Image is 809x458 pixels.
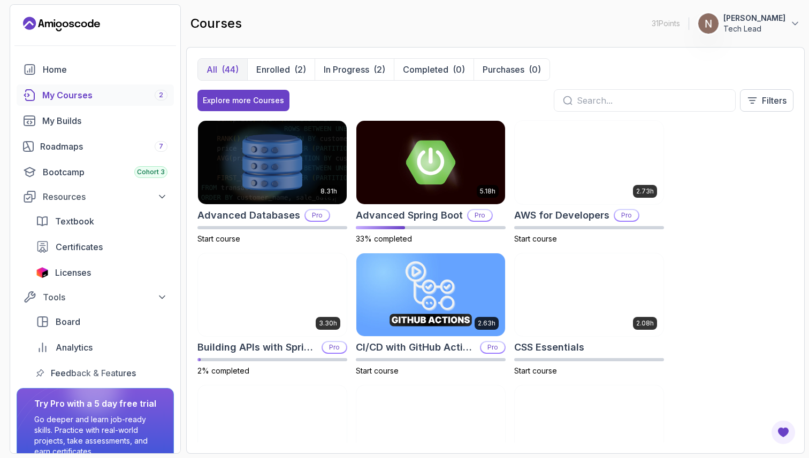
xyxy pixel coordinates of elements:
p: 31 Points [652,18,680,29]
div: (2) [294,63,306,76]
span: Start course [356,366,399,375]
img: Building APIs with Spring Boot card [198,253,347,337]
p: Purchases [483,63,524,76]
p: [PERSON_NAME] [723,13,785,24]
div: Roadmaps [40,140,167,153]
button: Completed(0) [394,59,474,80]
button: Open Feedback Button [770,420,796,445]
button: All(44) [198,59,247,80]
button: Enrolled(2) [247,59,315,80]
p: 3.30h [319,319,337,328]
button: Purchases(0) [474,59,549,80]
span: Start course [197,234,240,243]
img: AWS for Developers card [515,121,663,204]
h2: Advanced Spring Boot [356,208,463,223]
p: Pro [615,210,638,221]
p: 8.31h [320,187,337,196]
h2: Advanced Databases [197,208,300,223]
span: Textbook [55,215,94,228]
a: board [29,311,174,332]
p: All [207,63,217,76]
span: 33% completed [356,234,412,243]
img: Advanced Spring Boot card [356,121,505,204]
input: Search... [577,94,727,107]
span: Analytics [56,341,93,354]
button: user profile image[PERSON_NAME]Tech Lead [698,13,800,34]
span: 2 [159,91,163,99]
a: analytics [29,337,174,358]
h2: CI/CD with GitHub Actions [356,340,476,355]
button: Explore more Courses [197,90,289,111]
span: 2% completed [197,366,249,375]
a: Landing page [23,15,100,33]
p: Pro [468,210,492,221]
img: CSS Essentials card [515,253,663,337]
p: Pro [306,210,329,221]
p: In Progress [324,63,369,76]
button: In Progress(2) [315,59,394,80]
span: Start course [514,366,557,375]
p: Enrolled [256,63,290,76]
p: Completed [403,63,448,76]
p: 2.63h [478,319,495,328]
div: (0) [529,63,541,76]
div: My Courses [42,89,167,102]
span: Board [56,315,80,328]
span: Licenses [55,266,91,279]
img: CI/CD with GitHub Actions card [356,253,505,337]
button: Filters [740,89,793,112]
button: Tools [17,288,174,307]
div: Bootcamp [43,166,167,178]
p: 5.18h [480,187,495,196]
span: Cohort 3 [137,168,165,176]
a: bootcamp [17,161,174,183]
span: Feedback & Features [51,367,136,379]
div: (0) [453,63,465,76]
a: textbook [29,211,174,232]
h2: AWS for Developers [514,208,609,223]
p: Tech Lead [723,24,785,34]
p: Go deeper and learn job-ready skills. Practice with real-world projects, take assessments, and ea... [34,414,156,457]
a: feedback [29,362,174,384]
h2: courses [190,15,242,32]
div: Explore more Courses [203,95,284,106]
a: licenses [29,262,174,283]
p: Filters [762,94,787,107]
p: Pro [323,342,346,353]
a: builds [17,110,174,131]
div: Resources [43,190,167,203]
div: Home [43,63,167,76]
div: (44) [222,63,239,76]
div: (2) [373,63,385,76]
div: My Builds [42,114,167,127]
img: jetbrains icon [36,267,49,278]
a: home [17,59,174,80]
a: roadmaps [17,136,174,157]
h2: Building APIs with Spring Boot [197,340,317,355]
img: Advanced Databases card [198,121,347,204]
img: user profile image [698,13,719,34]
span: Start course [514,234,557,243]
a: certificates [29,236,174,258]
button: Resources [17,187,174,206]
div: Tools [43,291,167,304]
p: 2.08h [636,319,654,328]
a: courses [17,84,174,106]
span: 7 [159,142,163,151]
p: 2.73h [636,187,654,196]
span: Certificates [56,240,103,253]
p: Pro [481,342,505,353]
h2: CSS Essentials [514,340,584,355]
